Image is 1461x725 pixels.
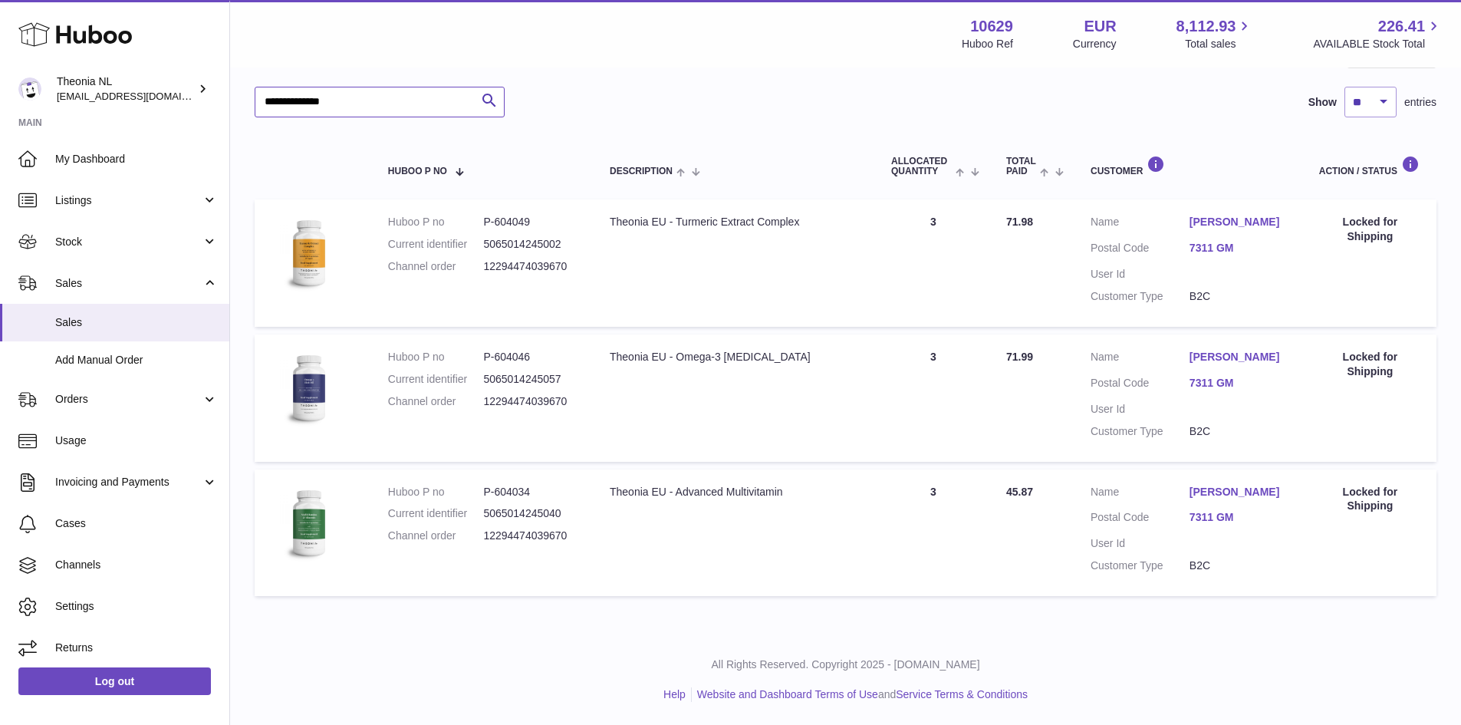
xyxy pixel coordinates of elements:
dd: P-604034 [483,485,579,499]
div: Locked for Shipping [1319,215,1421,244]
span: Invoicing and Payments [55,475,202,489]
dt: Huboo P no [388,215,484,229]
p: All Rights Reserved. Copyright 2025 - [DOMAIN_NAME] [242,657,1449,672]
span: Returns [55,641,218,655]
dt: Customer Type [1091,424,1190,439]
span: AVAILABLE Stock Total [1313,37,1443,51]
div: Theonia EU - Advanced Multivitamin [610,485,860,499]
span: [EMAIL_ADDRESS][DOMAIN_NAME] [57,90,225,102]
a: 7311 GM [1190,376,1288,391]
dt: Huboo P no [388,485,484,499]
div: Action / Status [1319,156,1421,176]
div: Theonia EU - Omega-3 [MEDICAL_DATA] [610,350,860,364]
span: Huboo P no [388,166,447,176]
span: Listings [55,193,202,208]
dt: Channel order [388,529,484,543]
div: Huboo Ref [962,37,1013,51]
a: 7311 GM [1190,510,1288,525]
div: Customer [1091,156,1288,176]
span: Settings [55,599,218,614]
a: Service Terms & Conditions [896,688,1028,700]
img: info@wholesomegoods.eu [18,77,41,101]
dt: Name [1091,485,1190,503]
span: Orders [55,392,202,407]
dd: 12294474039670 [483,259,579,274]
span: 45.87 [1006,486,1033,498]
dt: Name [1091,215,1190,233]
dt: Current identifier [388,237,484,252]
span: Channels [55,558,218,572]
dt: Current identifier [388,506,484,521]
label: Show [1308,95,1337,110]
div: Currency [1073,37,1117,51]
dt: Customer Type [1091,289,1190,304]
span: Stock [55,235,202,249]
span: 8,112.93 [1176,16,1236,37]
span: 71.99 [1006,351,1033,363]
span: Total paid [1006,157,1036,176]
span: My Dashboard [55,152,218,166]
dt: Huboo P no [388,350,484,364]
td: 3 [876,199,991,327]
dd: B2C [1190,559,1288,573]
dd: 5065014245057 [483,372,579,387]
li: and [692,687,1028,702]
span: Total sales [1185,37,1253,51]
a: [PERSON_NAME] [1190,350,1288,364]
div: Theonia EU - Turmeric Extract Complex [610,215,860,229]
span: Sales [55,315,218,330]
span: Add Manual Order [55,353,218,367]
strong: EUR [1084,16,1116,37]
dd: 5065014245040 [483,506,579,521]
span: 226.41 [1378,16,1425,37]
dt: Channel order [388,259,484,274]
a: 7311 GM [1190,241,1288,255]
a: Help [663,688,686,700]
dd: B2C [1190,424,1288,439]
img: 106291725893241.jpg [270,485,347,562]
dt: User Id [1091,402,1190,417]
dt: User Id [1091,536,1190,551]
div: Locked for Shipping [1319,350,1421,379]
span: entries [1404,95,1436,110]
img: 106291725893086.jpg [270,350,347,427]
a: 226.41 AVAILABLE Stock Total [1313,16,1443,51]
td: 3 [876,334,991,462]
div: Theonia NL [57,74,195,104]
dt: Current identifier [388,372,484,387]
dd: 5065014245002 [483,237,579,252]
span: Sales [55,276,202,291]
span: Description [610,166,673,176]
span: ALLOCATED Quantity [891,157,952,176]
span: Cases [55,516,218,531]
a: [PERSON_NAME] [1190,485,1288,499]
dt: Channel order [388,394,484,409]
td: 3 [876,470,991,597]
dd: B2C [1190,289,1288,304]
a: [PERSON_NAME] [1190,215,1288,229]
img: 106291725893031.jpg [270,215,347,292]
dd: 12294474039670 [483,529,579,543]
dt: Name [1091,350,1190,368]
a: 8,112.93 Total sales [1176,16,1254,51]
a: Website and Dashboard Terms of Use [697,688,878,700]
span: Usage [55,433,218,448]
dd: P-604046 [483,350,579,364]
dd: 12294474039670 [483,394,579,409]
dt: User Id [1091,267,1190,282]
div: Locked for Shipping [1319,485,1421,514]
dd: P-604049 [483,215,579,229]
dt: Postal Code [1091,510,1190,529]
a: Log out [18,667,211,695]
strong: 10629 [970,16,1013,37]
dt: Postal Code [1091,376,1190,394]
dt: Customer Type [1091,559,1190,573]
dt: Postal Code [1091,241,1190,259]
span: 71.98 [1006,216,1033,228]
